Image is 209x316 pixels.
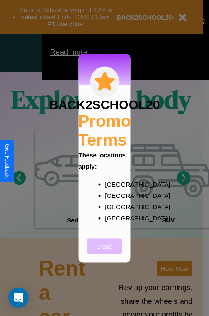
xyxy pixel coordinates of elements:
p: [GEOGRAPHIC_DATA] [105,178,121,190]
p: [GEOGRAPHIC_DATA] [105,190,121,201]
button: Close [87,238,122,254]
div: Give Feedback [4,144,10,178]
div: Open Intercom Messenger [8,288,28,308]
b: These locations apply: [79,151,126,169]
h3: BACK2SCHOOL20 [49,97,160,111]
h2: Promo Terms [78,111,131,149]
p: [GEOGRAPHIC_DATA] [105,212,121,223]
p: [GEOGRAPHIC_DATA] [105,201,121,212]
